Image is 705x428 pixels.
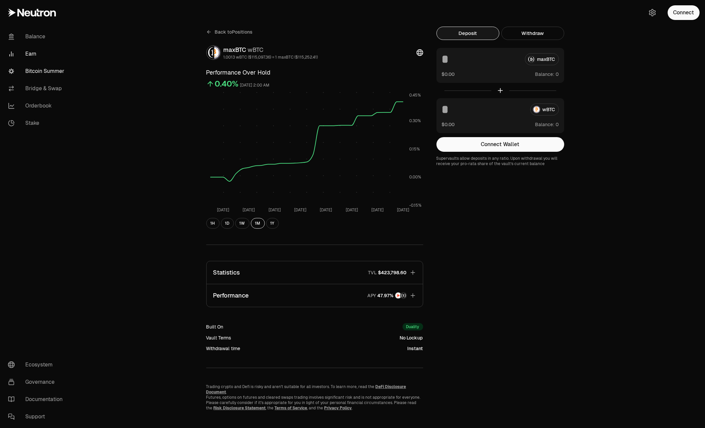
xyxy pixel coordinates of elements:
div: No Lockup [400,334,423,341]
button: 1D [221,218,234,229]
p: Performance [213,291,249,300]
span: Balance: [535,121,555,128]
tspan: [DATE] [268,208,280,213]
button: $0.00 [442,71,455,78]
button: 1H [206,218,220,229]
tspan: 0.30% [409,118,421,123]
button: Connect Wallet [437,137,564,152]
img: NTRN [395,293,401,299]
tspan: -0.15% [409,203,422,208]
p: Futures, options on futures and cleared swaps trading involves significant risk and is not approp... [206,395,423,411]
button: 1M [251,218,265,229]
tspan: [DATE] [397,208,409,213]
div: Withdrawal time [206,345,241,352]
a: Risk Disclosure Statement [214,405,266,411]
tspan: 0.15% [409,146,420,152]
tspan: 0.45% [409,93,421,98]
h3: Performance Over Hold [206,68,423,77]
button: 1Y [266,218,279,229]
img: wBTC Logo [214,46,220,59]
p: APY [368,292,376,299]
button: 1W [235,218,250,229]
tspan: 0.00% [409,175,421,180]
a: Documentation [3,391,72,408]
a: Governance [3,373,72,391]
a: Stake [3,114,72,132]
p: TVL [368,269,377,276]
tspan: [DATE] [345,208,358,213]
p: Trading crypto and Defi is risky and aren't suitable for all investors. To learn more, read the . [206,384,423,395]
button: $0.00 [442,121,455,128]
button: Deposit [437,27,499,40]
button: Withdraw [501,27,564,40]
a: Orderbook [3,97,72,114]
p: Supervaults allow deposits in any ratio. Upon withdrawal you will receive your pro-rata share of ... [437,156,564,166]
tspan: [DATE] [243,208,255,213]
button: PerformanceAPYNTRNStructured Points [207,284,423,307]
a: Earn [3,45,72,63]
tspan: [DATE] [217,208,229,213]
a: Bitcoin Summer [3,63,72,80]
a: DeFi Disclosure Document [206,384,406,395]
span: wBTC [248,46,264,54]
a: Balance [3,28,72,45]
div: Duality [403,323,423,330]
div: [DATE] 2:00 AM [240,82,270,89]
a: Back toPositions [206,27,253,37]
a: Ecosystem [3,356,72,373]
div: maxBTC [224,45,318,55]
div: Vault Terms [206,334,231,341]
div: Instant [408,345,423,352]
div: 0.40% [215,79,239,89]
a: Terms of Service [275,405,307,411]
span: Back to Positions [215,29,253,35]
a: Bridge & Swap [3,80,72,97]
span: Balance: [535,71,555,78]
button: StatisticsTVL$423,798.60 [207,261,423,284]
tspan: [DATE] [294,208,306,213]
tspan: [DATE] [371,208,384,213]
tspan: [DATE] [320,208,332,213]
img: Structured Points [401,293,407,299]
button: Connect [668,5,700,20]
span: $423,798.60 [378,269,407,276]
a: Privacy Policy [324,405,352,411]
p: Statistics [213,268,240,277]
div: Built On [206,323,224,330]
div: 1.0013 wBTC ($115,097.36) = 1 maxBTC ($115,252.41) [224,55,318,60]
img: maxBTC Logo [207,46,213,59]
a: Support [3,408,72,425]
button: NTRNStructured Points [378,292,407,299]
